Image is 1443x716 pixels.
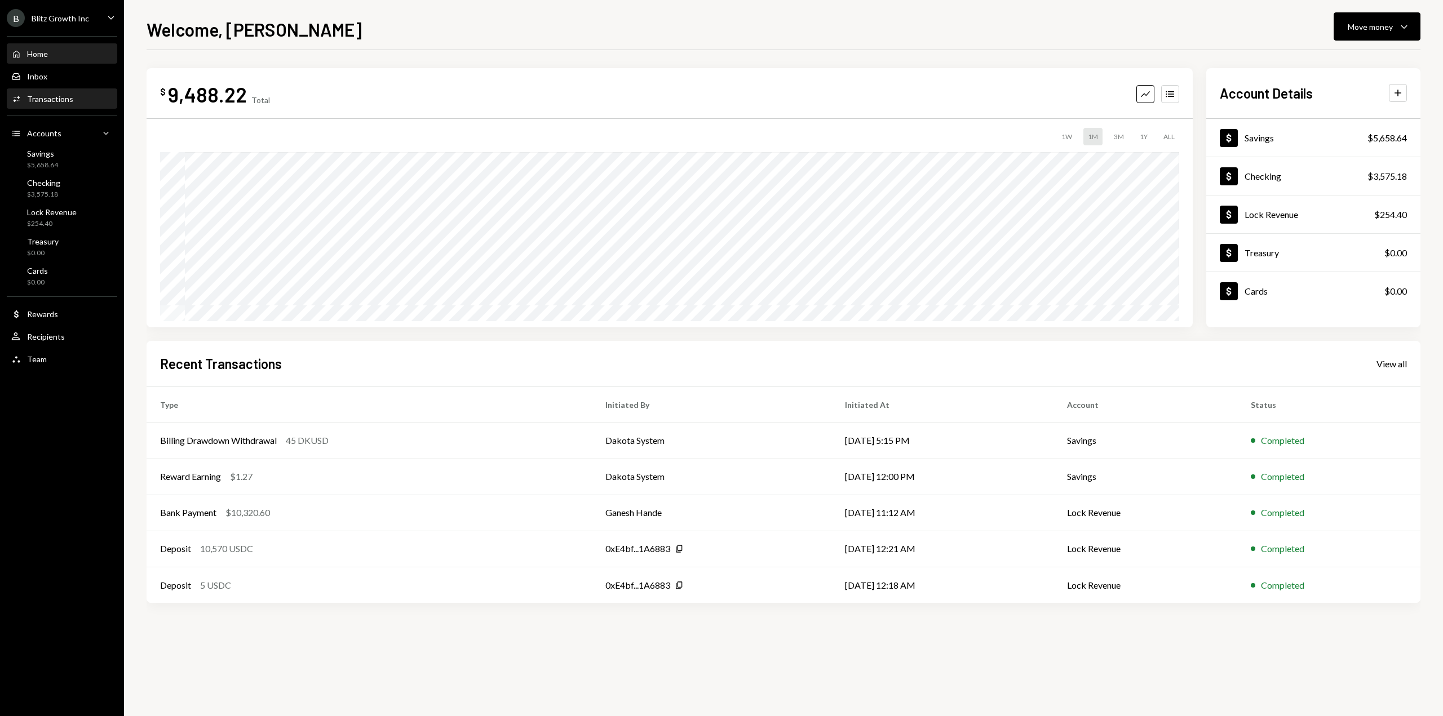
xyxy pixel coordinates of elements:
a: Cards$0.00 [1206,272,1420,310]
div: 1M [1083,128,1103,145]
div: Checking [1245,171,1281,181]
div: Blitz Growth Inc [32,14,89,23]
a: Inbox [7,66,117,86]
a: Cards$0.00 [7,263,117,290]
div: Inbox [27,72,47,81]
div: $3,575.18 [1367,170,1407,183]
div: Total [251,95,270,105]
div: ALL [1159,128,1179,145]
div: Rewards [27,309,58,319]
td: Savings [1054,423,1237,459]
div: Treasury [1245,247,1279,258]
div: Reward Earning [160,470,221,483]
div: Deposit [160,579,191,592]
div: Move money [1348,21,1393,33]
div: View all [1376,358,1407,370]
a: Team [7,349,117,369]
td: Lock Revenue [1054,495,1237,531]
th: Account [1054,386,1237,423]
div: Completed [1261,470,1304,483]
td: Savings [1054,459,1237,495]
td: Lock Revenue [1054,531,1237,567]
div: $254.40 [1374,208,1407,221]
div: $10,320.60 [225,506,270,519]
div: $0.00 [1384,284,1407,298]
div: Completed [1261,579,1304,592]
div: 0xE4bf...1A6883 [605,579,670,592]
div: $5,658.64 [27,161,58,170]
div: $0.00 [1384,246,1407,260]
div: 0xE4bf...1A6883 [605,542,670,555]
div: Treasury [27,237,59,246]
a: Home [7,43,117,64]
div: $0.00 [27,278,48,287]
td: Lock Revenue [1054,567,1237,603]
a: Rewards [7,304,117,324]
a: Recipients [7,326,117,346]
a: Lock Revenue$254.40 [1206,195,1420,233]
div: 45 DKUSD [286,434,329,447]
div: Accounts [27,128,61,138]
div: Completed [1261,434,1304,447]
div: $3,575.18 [27,190,60,199]
td: [DATE] 5:15 PM [831,423,1054,459]
th: Type [147,386,592,423]
div: Bank Payment [160,506,216,519]
h2: Recent Transactions [160,354,282,373]
button: Move money [1334,12,1420,41]
div: $0.00 [27,248,59,258]
th: Initiated By [592,386,832,423]
td: Dakota System [592,423,832,459]
div: Completed [1261,506,1304,519]
div: Savings [27,149,58,158]
div: Team [27,354,47,364]
th: Initiated At [831,386,1054,423]
div: Checking [27,178,60,188]
td: Dakota System [592,459,832,495]
a: Savings$5,658.64 [1206,119,1420,157]
div: 1Y [1135,128,1152,145]
div: B [7,9,25,27]
a: Savings$5,658.64 [7,145,117,172]
a: Lock Revenue$254.40 [7,204,117,231]
div: 3M [1109,128,1128,145]
td: [DATE] 12:18 AM [831,567,1054,603]
div: Recipients [27,332,65,341]
div: 10,570 USDC [200,542,253,555]
div: 9,488.22 [168,82,247,107]
div: 5 USDC [200,579,231,592]
div: Savings [1245,132,1274,143]
div: Transactions [27,94,73,104]
td: [DATE] 12:00 PM [831,459,1054,495]
div: Lock Revenue [1245,209,1298,220]
a: Transactions [7,88,117,109]
td: [DATE] 12:21 AM [831,531,1054,567]
div: 1W [1057,128,1077,145]
div: Home [27,49,48,59]
div: Completed [1261,542,1304,555]
div: $1.27 [230,470,253,483]
td: Ganesh Hande [592,495,832,531]
a: View all [1376,357,1407,370]
td: [DATE] 11:12 AM [831,495,1054,531]
h1: Welcome, [PERSON_NAME] [147,18,362,41]
a: Treasury$0.00 [1206,234,1420,272]
div: Cards [27,266,48,275]
div: Lock Revenue [27,207,77,217]
div: Deposit [160,542,191,555]
a: Checking$3,575.18 [1206,157,1420,195]
th: Status [1237,386,1420,423]
div: $ [160,86,166,97]
div: $5,658.64 [1367,131,1407,145]
h2: Account Details [1220,84,1313,103]
div: $254.40 [27,219,77,229]
div: Cards [1245,286,1268,296]
a: Treasury$0.00 [7,233,117,260]
div: Billing Drawdown Withdrawal [160,434,277,447]
a: Accounts [7,123,117,143]
a: Checking$3,575.18 [7,175,117,202]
